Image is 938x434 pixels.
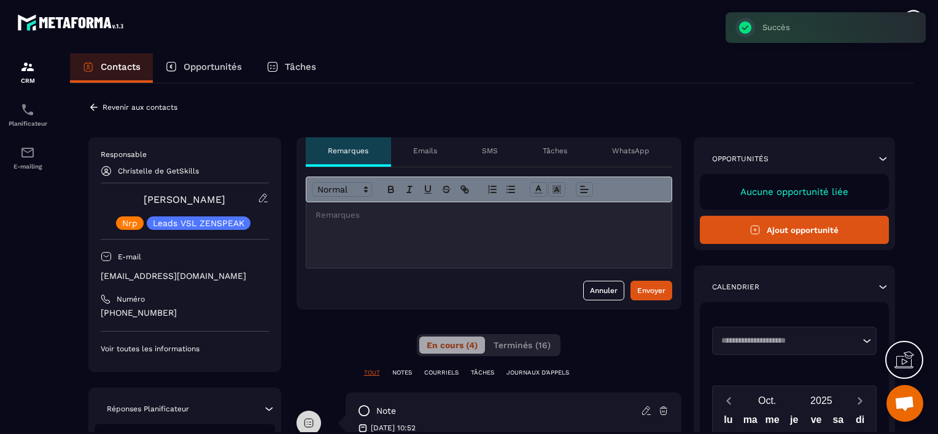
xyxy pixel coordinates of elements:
p: CRM [3,77,52,84]
span: En cours (4) [427,340,478,350]
p: Christelle de GetSkills [118,167,199,175]
div: ve [805,411,828,433]
div: sa [827,411,849,433]
a: Tâches [254,53,328,83]
p: Emails [413,146,437,156]
p: Opportunités [184,61,242,72]
p: Leads VSL ZENSPEAK [153,219,244,227]
p: [DATE] 10:52 [371,423,416,433]
button: Previous month [718,392,740,409]
p: Planificateur [3,120,52,127]
div: Envoyer [637,284,665,297]
p: E-mailing [3,163,52,170]
p: Remarques [328,146,368,156]
span: Terminés (16) [494,340,551,350]
p: SMS [482,146,498,156]
p: TOUT [364,368,380,377]
a: formationformationCRM [3,50,52,93]
button: Envoyer [630,281,672,300]
p: note [376,405,396,417]
button: En cours (4) [419,337,485,354]
button: Open months overlay [740,390,794,411]
p: Calendrier [712,282,759,292]
p: Réponses Planificateur [107,404,189,414]
p: [PHONE_NUMBER] [101,307,269,319]
div: di [849,411,871,433]
p: Voir toutes les informations [101,344,269,354]
p: Tâches [543,146,567,156]
button: Annuler [583,281,624,300]
p: Tâches [285,61,316,72]
button: Terminés (16) [486,337,558,354]
div: Search for option [712,327,877,355]
img: scheduler [20,102,35,117]
div: Ouvrir le chat [886,385,923,422]
p: E-mail [118,252,141,262]
div: lu [718,411,740,433]
a: [PERSON_NAME] [144,194,225,205]
a: Opportunités [153,53,254,83]
p: COURRIELS [424,368,459,377]
div: je [783,411,805,433]
a: Contacts [70,53,153,83]
button: Next month [848,392,871,409]
p: Responsable [101,150,269,159]
input: Search for option [717,335,860,347]
p: Opportunités [712,154,769,164]
a: emailemailE-mailing [3,136,52,179]
p: [EMAIL_ADDRESS][DOMAIN_NAME] [101,270,269,282]
p: JOURNAUX D'APPELS [506,368,569,377]
p: Contacts [101,61,141,72]
a: schedulerschedulerPlanificateur [3,93,52,136]
p: Revenir aux contacts [103,103,177,112]
p: WhatsApp [612,146,649,156]
p: Nrp [122,219,138,227]
button: Open years overlay [794,390,848,411]
button: Ajout opportunité [700,216,890,244]
img: email [20,145,35,160]
p: NOTES [392,368,412,377]
p: TÂCHES [471,368,494,377]
div: me [761,411,783,433]
p: Aucune opportunité liée [712,186,877,197]
img: logo [17,11,128,34]
div: ma [739,411,761,433]
p: Numéro [117,294,145,304]
img: formation [20,59,35,74]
